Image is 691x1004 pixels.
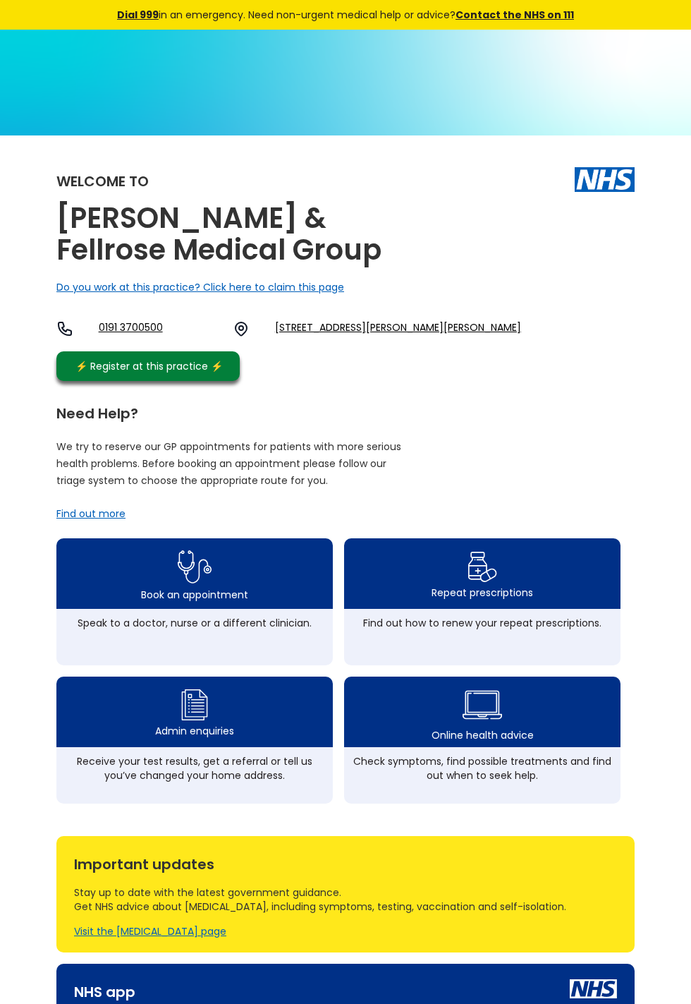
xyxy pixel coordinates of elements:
[74,924,226,938] a: Visit the [MEDICAL_DATA] page
[455,8,574,22] a: Contact the NHS on 111
[56,320,73,337] img: telephone icon
[99,320,222,337] a: 0191 3700500
[351,616,613,630] div: Find out how to renew your repeat prescriptions.
[63,616,326,630] div: Speak to a doctor, nurse or a different clinician.
[141,588,248,602] div: Book an appointment
[432,728,534,742] div: Online health advice
[432,586,533,600] div: Repeat prescriptions
[74,978,135,999] div: NHS app
[63,754,326,782] div: Receive your test results, get a referral or tell us you’ve changed your home address.
[179,686,210,724] img: admin enquiry icon
[463,682,502,728] img: health advice icon
[56,538,333,665] a: book appointment icon Book an appointmentSpeak to a doctor, nurse or a different clinician.
[68,358,230,374] div: ⚡️ Register at this practice ⚡️
[56,438,402,489] p: We try to reserve our GP appointments for patients with more serious health problems. Before book...
[570,979,617,998] img: nhs icon white
[351,754,613,782] div: Check symptoms, find possible treatments and find out when to seek help.
[96,7,595,23] div: in an emergency. Need non-urgent medical help or advice?
[117,8,159,22] a: Dial 999
[575,167,635,191] img: The NHS logo
[56,174,149,188] div: Welcome to
[56,202,409,266] h2: [PERSON_NAME] & Fellrose Medical Group
[344,538,620,665] a: repeat prescription iconRepeat prescriptionsFind out how to renew your repeat prescriptions.
[56,399,620,421] div: Need Help?
[344,677,620,804] a: health advice iconOnline health adviceCheck symptoms, find possible treatments and find out when ...
[155,724,234,738] div: Admin enquiries
[56,280,344,294] a: Do you work at this practice? Click here to claim this page
[56,507,126,521] a: Find out more
[275,320,521,337] a: [STREET_ADDRESS][PERSON_NAME][PERSON_NAME]
[233,320,250,337] img: practice location icon
[467,548,498,586] img: repeat prescription icon
[74,850,617,871] div: Important updates
[74,885,617,914] div: Stay up to date with the latest government guidance. Get NHS advice about [MEDICAL_DATA], includi...
[56,677,333,804] a: admin enquiry iconAdmin enquiriesReceive your test results, get a referral or tell us you’ve chan...
[56,351,240,381] a: ⚡️ Register at this practice ⚡️
[178,546,212,588] img: book appointment icon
